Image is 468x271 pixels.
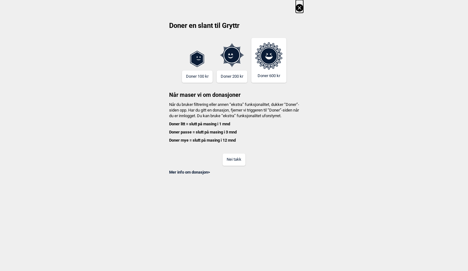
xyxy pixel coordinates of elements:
button: Nei takk [223,154,245,166]
button: Doner 100 kr [182,70,213,83]
a: Mer info om donasjon> [169,170,210,175]
b: Doner litt = slutt på masing i 1 mnd [169,122,230,126]
h4: Når du bruker filtrering eller annen “ekstra” funksjonalitet, dukker “Doner”-siden opp. Har du gi... [165,102,303,143]
button: Doner 600 kr [251,38,286,83]
b: Doner mye = slutt på masing i 12 mnd [169,138,236,143]
b: Doner passe = slutt på masing i 3 mnd [169,130,237,134]
h3: Når maser vi om donasjoner [165,83,303,99]
button: Doner 200 kr [217,70,247,83]
h2: Doner en slant til Gryttr [165,21,303,35]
